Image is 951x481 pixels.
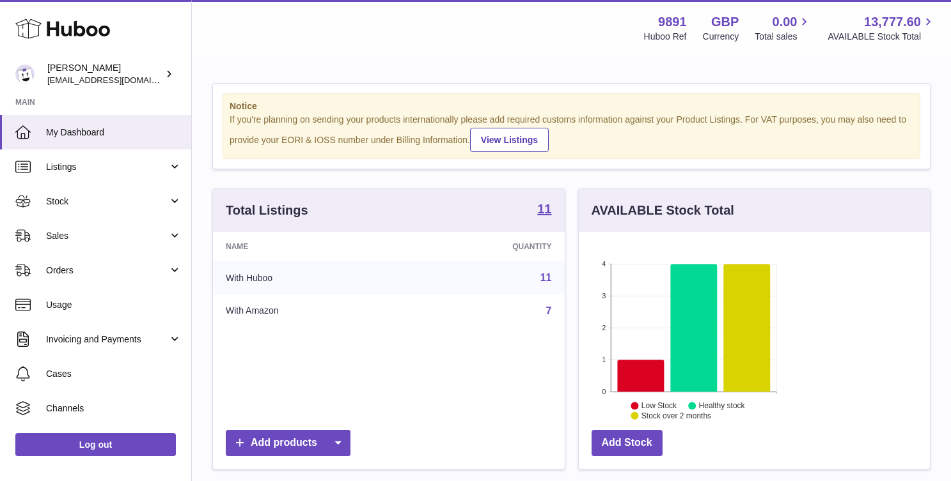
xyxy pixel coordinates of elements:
strong: 9891 [658,13,687,31]
span: Total sales [755,31,812,43]
span: Invoicing and Payments [46,333,168,346]
h3: Total Listings [226,202,308,219]
strong: 11 [537,202,551,215]
span: Orders [46,264,168,277]
span: Sales [46,230,168,242]
span: Usage [46,299,182,311]
div: If you're planning on sending your products internationally please add required customs informati... [230,114,913,152]
span: Channels [46,402,182,415]
div: [PERSON_NAME] [47,62,162,86]
div: Huboo Ref [644,31,687,43]
text: 1 [602,356,606,363]
h3: AVAILABLE Stock Total [592,202,734,219]
a: 0.00 Total sales [755,13,812,43]
text: Stock over 2 months [641,411,711,420]
span: Cases [46,368,182,380]
strong: Notice [230,100,913,112]
th: Name [213,232,405,261]
a: 11 [540,272,552,283]
text: 2 [602,324,606,332]
span: Listings [46,161,168,173]
span: [EMAIL_ADDRESS][DOMAIN_NAME] [47,75,188,85]
img: ro@thebitterclub.co.uk [15,65,35,84]
span: Stock [46,195,168,208]
div: Currency [703,31,739,43]
text: 3 [602,292,606,300]
a: 11 [537,202,551,218]
td: With Amazon [213,294,405,328]
span: My Dashboard [46,126,182,139]
a: 13,777.60 AVAILABLE Stock Total [828,13,936,43]
span: 0.00 [773,13,798,31]
text: Low Stock [641,401,677,410]
td: With Huboo [213,261,405,294]
a: 7 [546,305,552,316]
a: Add Stock [592,430,663,456]
th: Quantity [405,232,565,261]
a: Log out [15,433,176,456]
span: AVAILABLE Stock Total [828,31,936,43]
a: Add products [226,430,350,456]
span: 13,777.60 [864,13,921,31]
text: 4 [602,260,606,268]
text: 0 [602,388,606,395]
text: Healthy stock [698,401,745,410]
a: View Listings [470,128,549,152]
strong: GBP [711,13,739,31]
